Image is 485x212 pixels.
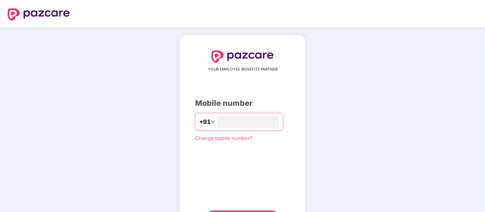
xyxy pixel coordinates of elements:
[195,135,252,141] a: Change mobile number?
[211,50,274,63] img: logo
[195,97,290,109] div: Mobile number
[208,66,277,72] span: YOUR EMPLOYEE BENEFITS PARTNER
[199,117,211,127] span: +91
[8,8,70,20] img: logo
[211,119,215,124] span: down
